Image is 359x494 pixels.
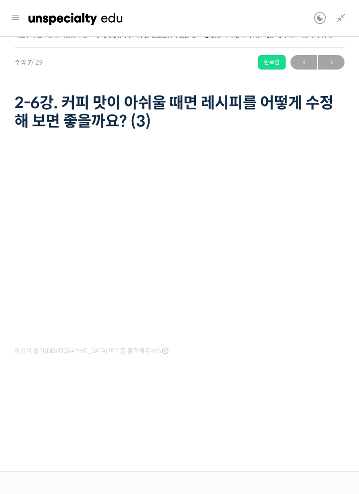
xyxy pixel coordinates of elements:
span: 영상이 끊기[DEMOGRAPHIC_DATA] 여기를 클릭해주세요 [14,347,168,355]
h1: 2-6강. 커피 맛이 아쉬울 때면 레시피를 어떻게 수정해 보면 좋을까요? (3) [14,94,345,131]
a: 다음→ [318,55,345,70]
span: → [318,56,345,69]
a: ←이전 [290,55,317,70]
span: 수업 7 [14,59,43,66]
div: 완료함 [258,55,286,70]
span: / 29 [31,58,43,67]
span: ← [290,56,317,69]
